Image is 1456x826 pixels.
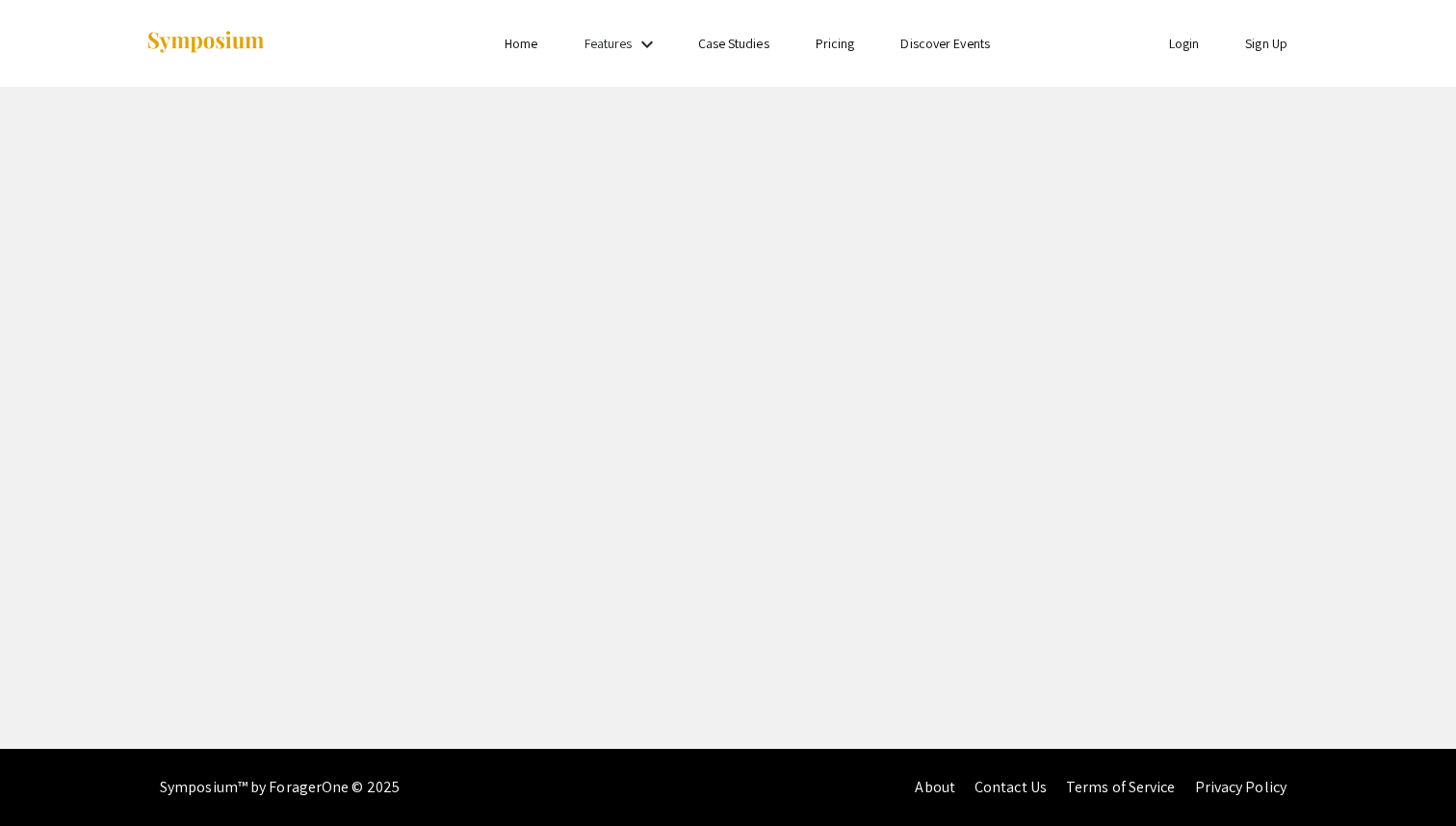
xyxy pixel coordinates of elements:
div: Symposium™ by ForagerOne © 2025 [160,749,400,826]
a: Contact Us [975,777,1047,797]
a: Terms of Service [1066,777,1176,797]
img: Symposium by ForagerOne [145,30,266,56]
a: Home [505,35,537,52]
mat-icon: Expand Features list [636,33,659,56]
a: Case Studies [698,35,769,52]
a: Login [1169,35,1200,52]
a: Sign Up [1245,35,1287,52]
a: Privacy Policy [1195,777,1287,797]
a: About [915,777,955,797]
a: Features [585,35,633,52]
a: Discover Events [900,35,990,52]
a: Pricing [816,35,855,52]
